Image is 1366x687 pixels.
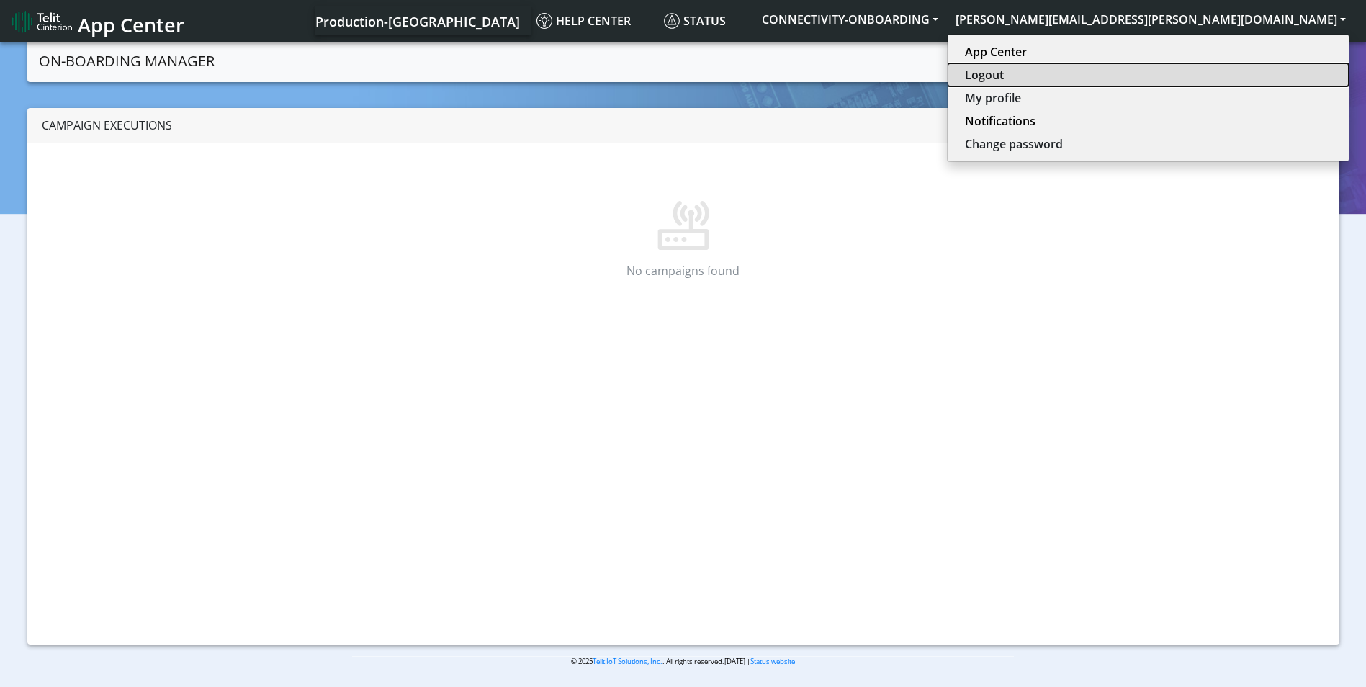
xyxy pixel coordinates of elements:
[78,12,184,38] span: App Center
[27,108,1339,143] div: Campaign Executions
[536,13,631,29] span: Help center
[948,63,1349,86] button: Logout
[664,13,726,29] span: Status
[750,657,795,666] a: Status website
[948,109,1349,133] button: Notifications
[531,6,658,35] a: Help center
[536,13,552,29] img: knowledge.svg
[753,6,947,32] button: CONNECTIVITY-ONBOARDING
[637,158,729,251] img: No more campaigns found
[664,13,680,29] img: status.svg
[948,40,1349,63] button: App Center
[965,112,1331,130] a: Notifications
[315,13,520,30] span: Production-[GEOGRAPHIC_DATA]
[965,43,1331,60] a: App Center
[39,47,215,76] a: On-Boarding Manager
[947,6,1354,32] button: [PERSON_NAME][EMAIL_ADDRESS][PERSON_NAME][DOMAIN_NAME]
[948,86,1349,109] button: My profile
[12,10,72,33] img: logo-telit-cinterion-gw-new.png
[315,6,519,35] a: Your current platform instance
[66,262,1300,279] p: No campaigns found
[12,6,182,37] a: App Center
[948,133,1349,156] button: Change password
[593,657,662,666] a: Telit IoT Solutions, Inc.
[352,656,1014,667] p: © 2025 . All rights reserved.[DATE] |
[658,6,753,35] a: Status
